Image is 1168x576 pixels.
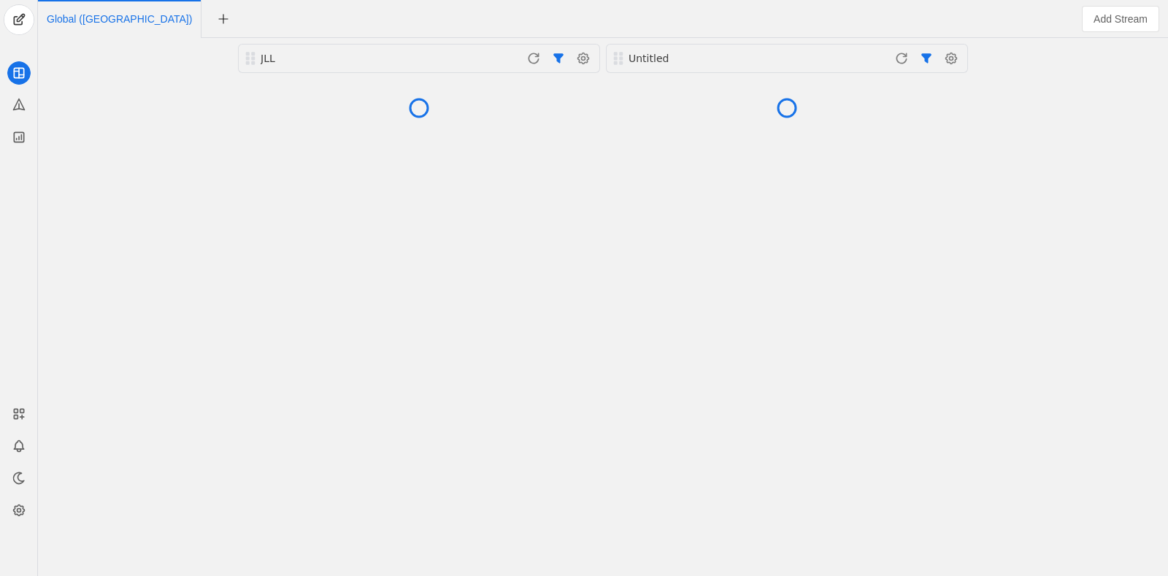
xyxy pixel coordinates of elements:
span: Add Stream [1094,12,1148,26]
div: JLL [259,51,434,66]
span: Click to edit name [47,14,192,24]
button: Add Stream [1082,6,1159,32]
div: JLL [261,51,434,66]
div: Untitled [629,51,802,66]
app-icon-button: New Tab [210,12,237,24]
